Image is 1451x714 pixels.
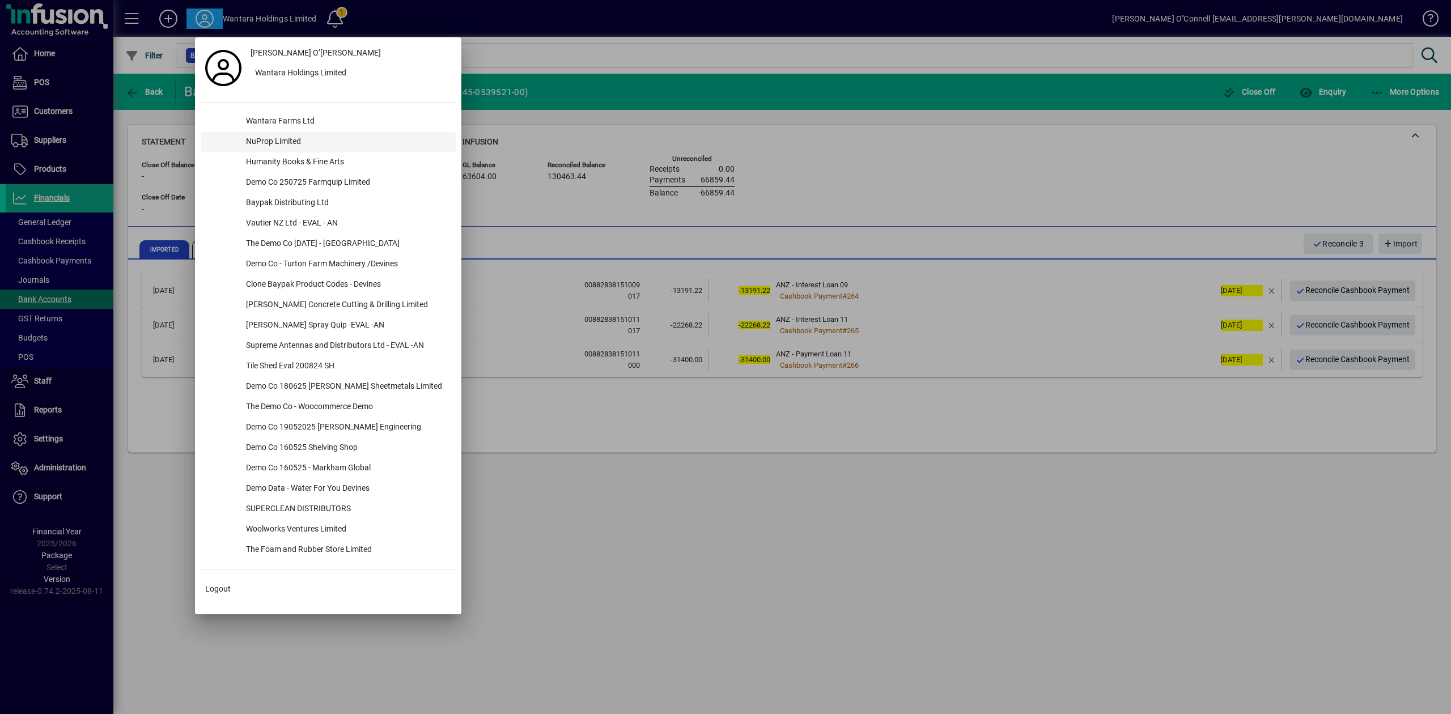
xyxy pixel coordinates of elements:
[201,275,456,295] button: Clone Baypak Product Codes - Devines
[237,275,456,295] div: Clone Baypak Product Codes - Devines
[237,397,456,418] div: The Demo Co - Woocommerce Demo
[237,234,456,254] div: The Demo Co [DATE] - [GEOGRAPHIC_DATA]
[201,152,456,173] button: Humanity Books & Fine Arts
[237,132,456,152] div: NuProp Limited
[201,499,456,520] button: SUPERCLEAN DISTRIBUTORS
[201,316,456,336] button: [PERSON_NAME] Spray Quip -EVAL -AN
[237,377,456,397] div: Demo Co 180625 [PERSON_NAME] Sheetmetals Limited
[237,112,456,132] div: Wantara Farms Ltd
[237,336,456,356] div: Supreme Antennas and Distributors Ltd - EVAL -AN
[237,254,456,275] div: Demo Co - Turton Farm Machinery /Devines
[201,193,456,214] button: Baypak Distributing Ltd
[201,173,456,193] button: Demo Co 250725 Farmquip Limited
[237,295,456,316] div: [PERSON_NAME] Concrete Cutting & Drilling Limited
[201,214,456,234] button: Vautier NZ Ltd - EVAL - AN
[201,579,456,600] button: Logout
[201,418,456,438] button: Demo Co 19052025 [PERSON_NAME] Engineering
[201,438,456,458] button: Demo Co 160525 Shelving Shop
[237,520,456,540] div: Woolworks Ventures Limited
[237,438,456,458] div: Demo Co 160525 Shelving Shop
[246,63,456,84] button: Wantara Holdings Limited
[237,152,456,173] div: Humanity Books & Fine Arts
[201,479,456,499] button: Demo Data - Water For You Devines
[201,234,456,254] button: The Demo Co [DATE] - [GEOGRAPHIC_DATA]
[251,47,381,59] span: [PERSON_NAME] O''[PERSON_NAME]
[201,377,456,397] button: Demo Co 180625 [PERSON_NAME] Sheetmetals Limited
[201,336,456,356] button: Supreme Antennas and Distributors Ltd - EVAL -AN
[237,479,456,499] div: Demo Data - Water For You Devines
[201,254,456,275] button: Demo Co - Turton Farm Machinery /Devines
[237,540,456,560] div: The Foam and Rubber Store Limited
[201,520,456,540] button: Woolworks Ventures Limited
[201,458,456,479] button: Demo Co 160525 - Markham Global
[201,397,456,418] button: The Demo Co - Woocommerce Demo
[201,132,456,152] button: NuProp Limited
[237,173,456,193] div: Demo Co 250725 Farmquip Limited
[201,356,456,377] button: Tile Shed Eval 200824 SH
[201,58,246,78] a: Profile
[237,458,456,479] div: Demo Co 160525 - Markham Global
[237,193,456,214] div: Baypak Distributing Ltd
[237,214,456,234] div: Vautier NZ Ltd - EVAL - AN
[237,356,456,377] div: Tile Shed Eval 200824 SH
[201,295,456,316] button: [PERSON_NAME] Concrete Cutting & Drilling Limited
[237,316,456,336] div: [PERSON_NAME] Spray Quip -EVAL -AN
[246,43,456,63] a: [PERSON_NAME] O''[PERSON_NAME]
[237,499,456,520] div: SUPERCLEAN DISTRIBUTORS
[205,583,231,595] span: Logout
[237,418,456,438] div: Demo Co 19052025 [PERSON_NAME] Engineering
[201,540,456,560] button: The Foam and Rubber Store Limited
[201,112,456,132] button: Wantara Farms Ltd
